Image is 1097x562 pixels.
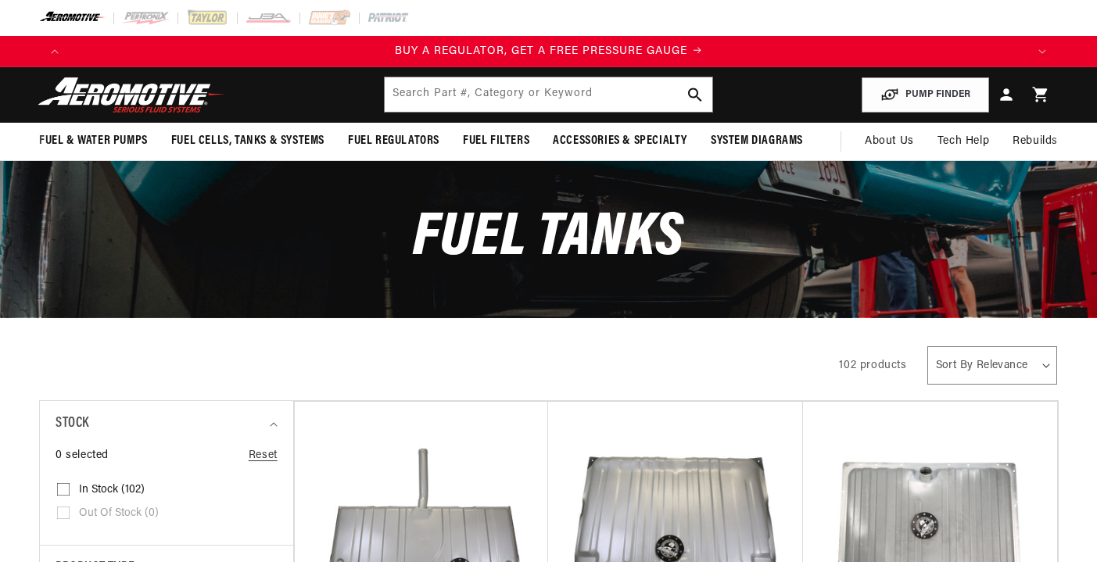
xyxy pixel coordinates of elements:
[79,483,145,497] span: In stock (102)
[711,133,803,149] span: System Diagrams
[56,401,278,447] summary: Stock (0 selected)
[926,123,1001,160] summary: Tech Help
[865,135,914,147] span: About Us
[385,77,712,112] input: Search by Part Number, Category or Keyword
[39,36,70,67] button: Translation missing: en.sections.announcements.previous_announcement
[34,77,229,113] img: Aeromotive
[70,43,1027,60] div: Announcement
[937,133,989,150] span: Tech Help
[249,447,278,464] a: Reset
[70,43,1027,60] a: BUY A REGULATOR, GET A FREE PRESSURE GAUGE
[699,123,815,159] summary: System Diagrams
[413,208,684,270] span: Fuel Tanks
[853,123,926,160] a: About Us
[1013,133,1058,150] span: Rebuilds
[553,133,687,149] span: Accessories & Specialty
[463,133,529,149] span: Fuel Filters
[348,133,439,149] span: Fuel Regulators
[839,360,906,371] span: 102 products
[451,123,541,159] summary: Fuel Filters
[79,507,159,521] span: Out of stock (0)
[678,77,712,112] button: search button
[395,45,687,57] span: BUY A REGULATOR, GET A FREE PRESSURE GAUGE
[56,413,89,435] span: Stock
[171,133,324,149] span: Fuel Cells, Tanks & Systems
[541,123,699,159] summary: Accessories & Specialty
[56,447,109,464] span: 0 selected
[27,123,160,159] summary: Fuel & Water Pumps
[70,43,1027,60] div: 1 of 4
[1027,36,1058,67] button: Translation missing: en.sections.announcements.next_announcement
[160,123,336,159] summary: Fuel Cells, Tanks & Systems
[336,123,451,159] summary: Fuel Regulators
[862,77,989,113] button: PUMP FINDER
[1001,123,1070,160] summary: Rebuilds
[39,133,148,149] span: Fuel & Water Pumps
